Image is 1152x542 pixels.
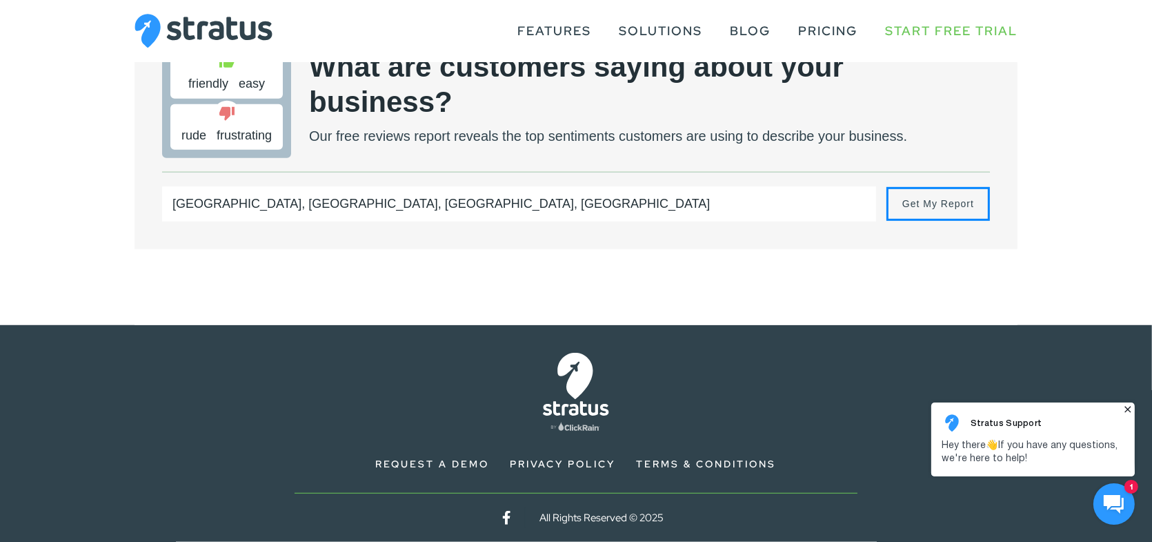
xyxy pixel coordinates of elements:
[135,14,272,48] img: Stratus
[902,197,974,211] span: Get My Report
[162,186,876,222] input: Type business location name...
[886,186,990,222] button: Get My Report
[295,507,857,528] nav: Footer Copyright
[517,18,591,44] a: Features
[295,454,857,494] nav: Footer Primary
[309,126,990,146] p: Our free reviews report reveals the top sentiments customers are using to describe your business.
[309,50,990,119] h2: What are customers saying about your business?
[188,75,265,93] span: friendly easy
[798,18,857,44] a: Pricing
[637,458,777,470] a: Terms & Conditions
[376,458,490,470] a: Request a Demo
[730,18,771,44] a: Blog
[619,18,702,44] a: Solutions
[181,127,272,144] span: rude frustrating
[885,18,1017,44] a: Start Free Trial
[510,458,616,470] a: Privacy Policy
[928,398,1138,528] iframe: HelpCrunch
[543,353,609,432] img: Stratus by Click Rain
[539,510,664,526] span: All Rights Reserved © 2025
